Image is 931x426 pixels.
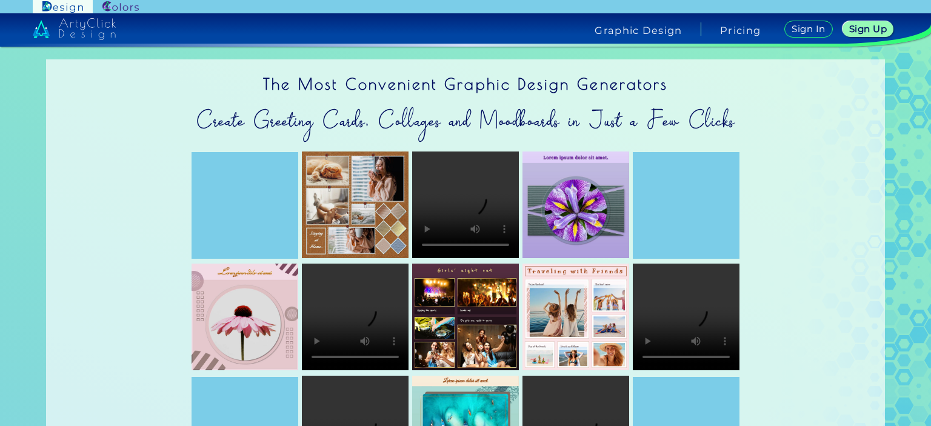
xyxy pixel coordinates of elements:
h1: The Most Convenient Graphic Design Generators [46,59,885,101]
a: Sign Up [845,22,891,36]
img: ArtyClick Colors logo [102,1,139,13]
h5: Sign Up [851,25,885,33]
img: artyclick_design_logo_white_combined_path.svg [33,18,116,40]
h5: Sign In [793,25,824,33]
a: Pricing [720,25,761,35]
h2: Create Greeting Cards, Collages and Moodboards in Just a Few Clicks [46,101,885,140]
a: Sign In [787,21,830,37]
h4: Graphic Design [595,25,682,35]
